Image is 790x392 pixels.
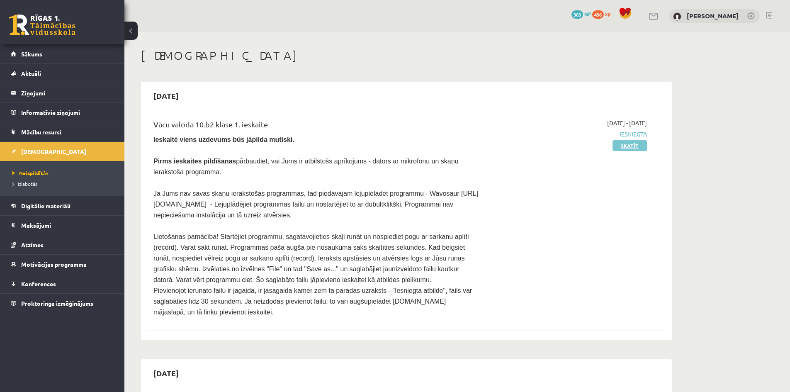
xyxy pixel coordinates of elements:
[607,119,647,127] span: [DATE] - [DATE]
[12,180,37,187] span: Izlabotās
[11,142,114,161] a: [DEMOGRAPHIC_DATA]
[12,169,116,177] a: Neizpildītās
[592,10,615,17] a: 496 xp
[12,180,116,187] a: Izlabotās
[153,136,294,143] strong: Ieskaitē viens uzdevums būs jāpilda mutiski.
[145,86,187,105] h2: [DATE]
[11,122,114,141] a: Mācību resursi
[571,10,591,17] a: 303 mP
[153,287,472,316] span: Pievienojot ierunāto failu ir jāgaida, ir jāsagaida kamēr zem tā parādās uzraksts - "Iesniegtā at...
[21,70,41,77] span: Aktuāli
[21,83,114,102] legend: Ziņojumi
[21,280,56,287] span: Konferences
[153,233,469,283] span: Lietošanas pamācība! Startējiet programmu, sagatavojieties skaļi runāt un nospiediet pogu ar sark...
[11,274,114,293] a: Konferences
[21,299,93,307] span: Proktoringa izmēģinājums
[11,294,114,313] a: Proktoringa izmēģinājums
[491,130,647,139] span: Iesniegta
[21,241,44,248] span: Atzīmes
[153,158,458,175] span: pārbaudiet, vai Jums ir atbilstošs aprīkojums - dators ar mikrofonu un skaņu ierakstoša programma.
[592,10,604,19] span: 496
[613,140,647,151] a: Skatīt
[141,49,672,63] h1: [DEMOGRAPHIC_DATA]
[584,10,591,17] span: mP
[9,15,75,35] a: Rīgas 1. Tālmācības vidusskola
[11,83,114,102] a: Ziņojumi
[571,10,583,19] span: 303
[153,119,478,134] div: Vācu valoda 10.b2 klase 1. ieskaite
[11,216,114,235] a: Maksājumi
[605,10,610,17] span: xp
[153,190,478,219] span: Ja Jums nav savas skaņu ierakstošas programmas, tad piedāvājam lejupielādēt programmu - Wavosaur ...
[11,103,114,122] a: Informatīvie ziņojumi
[11,255,114,274] a: Motivācijas programma
[21,128,61,136] span: Mācību resursi
[153,158,236,165] strong: Pirms ieskaites pildīšanas
[687,12,739,20] a: [PERSON_NAME]
[11,64,114,83] a: Aktuāli
[11,44,114,63] a: Sākums
[145,363,187,383] h2: [DATE]
[21,148,86,155] span: [DEMOGRAPHIC_DATA]
[12,170,49,176] span: Neizpildītās
[21,50,42,58] span: Sākums
[11,196,114,215] a: Digitālie materiāli
[11,235,114,254] a: Atzīmes
[673,12,681,21] img: Marko Osemļjaks
[21,216,114,235] legend: Maksājumi
[21,103,114,122] legend: Informatīvie ziņojumi
[21,261,87,268] span: Motivācijas programma
[21,202,70,209] span: Digitālie materiāli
